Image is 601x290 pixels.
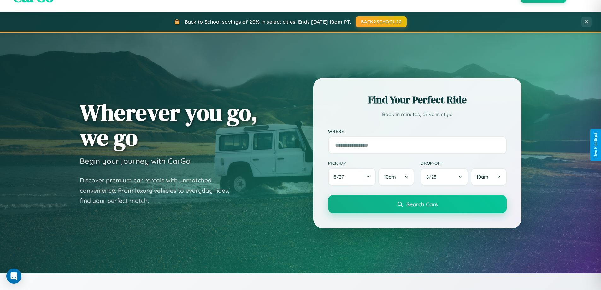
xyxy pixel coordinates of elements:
h3: Begin your journey with CarGo [80,156,191,166]
label: Where [328,128,507,134]
button: 8/27 [328,168,376,186]
span: Search Cars [406,201,438,208]
button: 8/28 [421,168,468,186]
label: Pick-up [328,160,414,166]
button: Search Cars [328,195,507,213]
span: Back to School savings of 20% in select cities! Ends [DATE] 10am PT. [185,19,351,25]
div: Give Feedback [593,132,598,158]
h2: Find Your Perfect Ride [328,93,507,107]
button: 10am [378,168,414,186]
span: 10am [476,174,488,180]
p: Discover premium car rentals with unmatched convenience. From luxury vehicles to everyday rides, ... [80,175,238,206]
span: 10am [384,174,396,180]
h1: Wherever you go, we go [80,100,258,150]
p: Book in minutes, drive in style [328,110,507,119]
button: 10am [471,168,506,186]
span: 8 / 28 [426,174,439,180]
label: Drop-off [421,160,507,166]
span: 8 / 27 [334,174,347,180]
div: Open Intercom Messenger [6,269,21,284]
button: BACK2SCHOOL20 [356,16,407,27]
